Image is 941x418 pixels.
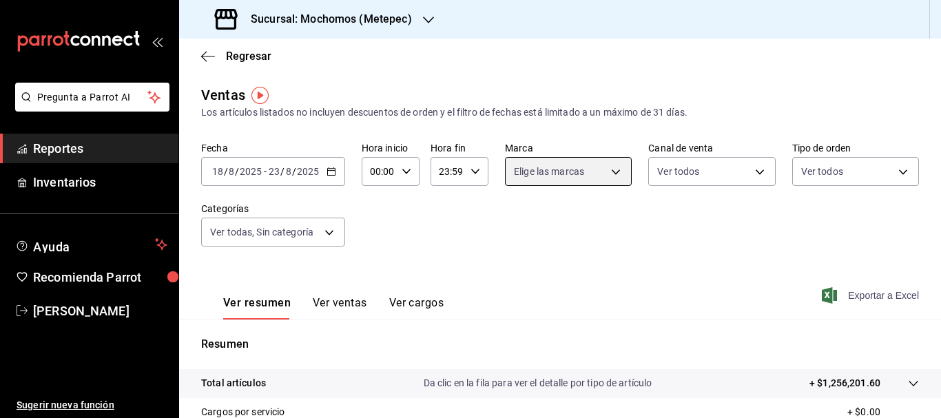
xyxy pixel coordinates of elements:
a: Pregunta a Parrot AI [10,100,169,114]
span: Sugerir nueva función [17,398,167,412]
input: ---- [239,166,262,177]
span: - [264,166,267,177]
button: Ver cargos [389,296,444,320]
span: Pregunta a Parrot AI [37,90,148,105]
span: Ayuda [33,236,149,253]
button: open_drawer_menu [152,36,163,47]
span: / [224,166,228,177]
button: Pregunta a Parrot AI [15,83,169,112]
button: Exportar a Excel [825,287,919,304]
label: Hora inicio [362,143,420,153]
img: Tooltip marker [251,87,269,104]
span: Elige las marcas [514,165,584,178]
label: Canal de venta [648,143,775,153]
span: / [235,166,239,177]
p: Da clic en la fila para ver el detalle por tipo de artículo [424,376,652,390]
label: Hora fin [431,143,488,153]
label: Marca [505,143,632,153]
span: Regresar [226,50,271,63]
span: Inventarios [33,173,167,191]
input: -- [268,166,280,177]
span: Ver todas, Sin categoría [210,225,313,239]
button: Ver resumen [223,296,291,320]
div: navigation tabs [223,296,444,320]
input: ---- [296,166,320,177]
div: Los artículos listados no incluyen descuentos de orden y el filtro de fechas está limitado a un m... [201,105,919,120]
span: / [280,166,285,177]
input: -- [211,166,224,177]
button: Ver ventas [313,296,367,320]
span: Reportes [33,139,167,158]
span: Ver todos [801,165,843,178]
input: -- [285,166,292,177]
label: Categorías [201,204,345,213]
h3: Sucursal: Mochomos (Metepec) [240,11,412,28]
label: Tipo de orden [792,143,919,153]
p: Total artículos [201,376,266,390]
button: Regresar [201,50,271,63]
span: / [292,166,296,177]
input: -- [228,166,235,177]
p: + $1,256,201.60 [809,376,880,390]
span: Ver todos [657,165,699,178]
span: Recomienda Parrot [33,268,167,286]
p: Resumen [201,336,919,353]
span: [PERSON_NAME] [33,302,167,320]
label: Fecha [201,143,345,153]
div: Ventas [201,85,245,105]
